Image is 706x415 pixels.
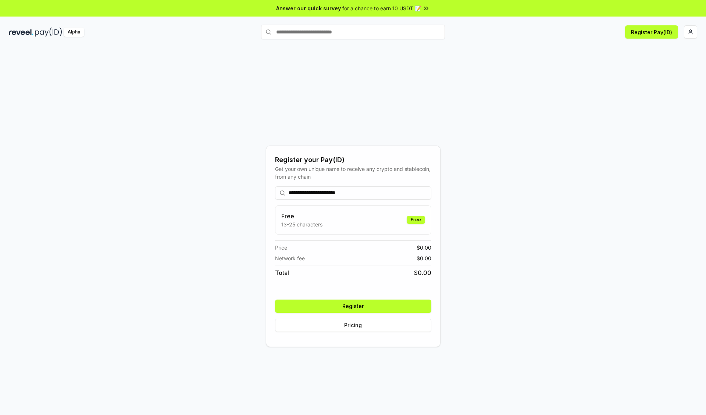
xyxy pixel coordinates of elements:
[276,4,341,12] span: Answer our quick survey
[625,25,678,39] button: Register Pay(ID)
[9,28,33,37] img: reveel_dark
[275,300,431,313] button: Register
[407,216,425,224] div: Free
[35,28,62,37] img: pay_id
[275,268,289,277] span: Total
[414,268,431,277] span: $ 0.00
[275,165,431,180] div: Get your own unique name to receive any crypto and stablecoin, from any chain
[417,244,431,251] span: $ 0.00
[275,319,431,332] button: Pricing
[64,28,84,37] div: Alpha
[275,254,305,262] span: Network fee
[275,244,287,251] span: Price
[275,155,431,165] div: Register your Pay(ID)
[417,254,431,262] span: $ 0.00
[342,4,421,12] span: for a chance to earn 10 USDT 📝
[281,212,322,221] h3: Free
[281,221,322,228] p: 13-25 characters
